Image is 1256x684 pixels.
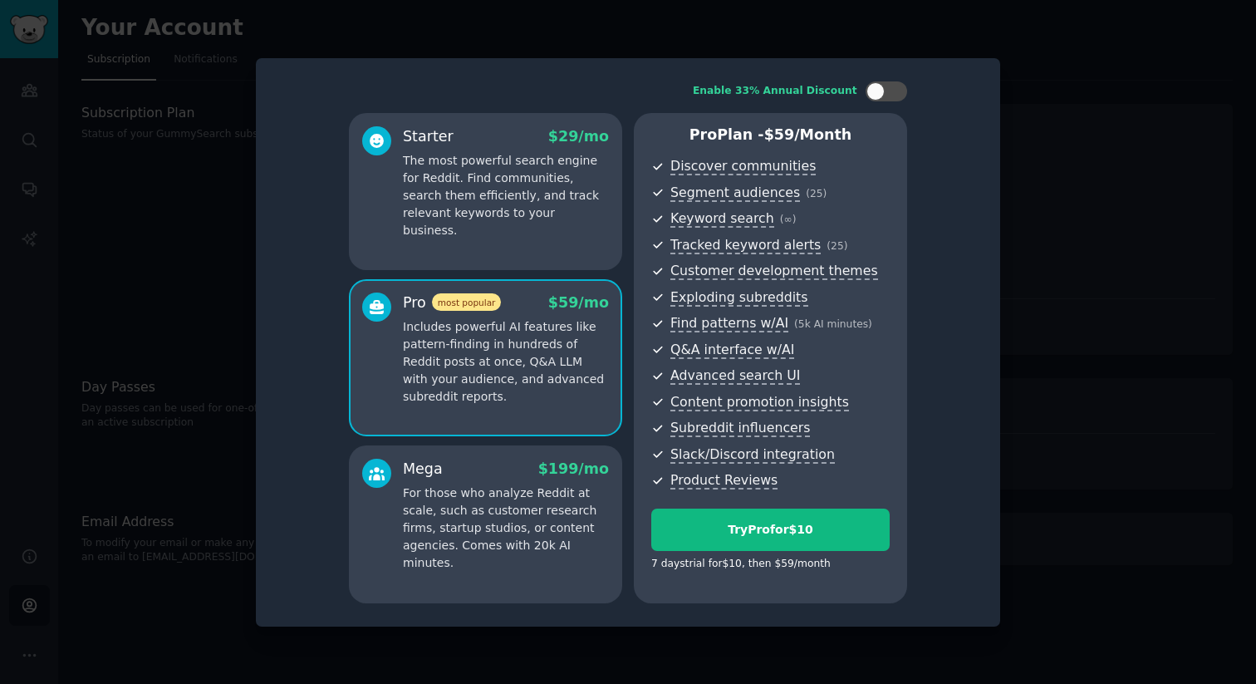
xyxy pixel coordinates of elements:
span: Find patterns w/AI [670,315,788,332]
span: $ 59 /mo [548,294,609,311]
span: Customer development themes [670,263,878,280]
span: Advanced search UI [670,367,800,385]
p: For those who analyze Reddit at scale, such as customer research firms, startup studios, or conte... [403,485,609,572]
span: ( 25 ) [827,240,847,252]
span: Slack/Discord integration [670,446,835,464]
span: Exploding subreddits [670,289,807,307]
p: The most powerful search engine for Reddit. Find communities, search them efficiently, and track ... [403,152,609,239]
span: Subreddit influencers [670,420,810,437]
span: Keyword search [670,210,774,228]
span: most popular [432,293,502,311]
span: ( 25 ) [806,188,827,199]
span: Segment audiences [670,185,800,202]
span: $ 199 /mo [538,460,609,477]
div: Mega [403,459,443,480]
span: ( 5k AI minutes ) [794,318,872,330]
span: ( ∞ ) [780,214,797,225]
span: Discover communities [670,158,816,175]
p: Includes powerful AI features like pattern-finding in hundreds of Reddit posts at once, Q&A LLM w... [403,318,609,406]
span: $ 29 /mo [548,128,609,145]
div: Enable 33% Annual Discount [693,84,857,99]
div: 7 days trial for $10 , then $ 59 /month [651,557,831,572]
button: TryProfor$10 [651,509,890,551]
p: Pro Plan - [651,125,890,145]
span: Q&A interface w/AI [670,342,794,359]
span: Content promotion insights [670,394,849,411]
div: Try Pro for $10 [652,521,889,539]
span: Tracked keyword alerts [670,237,821,254]
div: Starter [403,126,454,147]
span: $ 59 /month [764,126,852,143]
span: Product Reviews [670,472,778,490]
div: Pro [403,293,501,313]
